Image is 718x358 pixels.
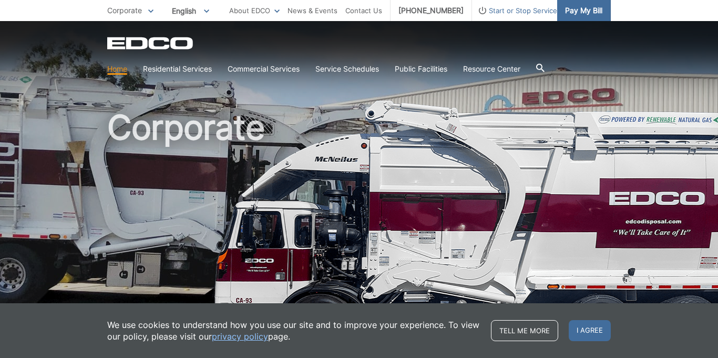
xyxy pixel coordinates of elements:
[164,2,217,19] span: English
[463,63,520,75] a: Resource Center
[107,6,142,15] span: Corporate
[565,5,602,16] span: Pay My Bill
[228,63,300,75] a: Commercial Services
[288,5,337,16] a: News & Events
[107,37,194,49] a: EDCD logo. Return to the homepage.
[345,5,382,16] a: Contact Us
[395,63,447,75] a: Public Facilities
[107,111,611,342] h1: Corporate
[229,5,280,16] a: About EDCO
[212,331,268,342] a: privacy policy
[569,320,611,341] span: I agree
[143,63,212,75] a: Residential Services
[491,320,558,341] a: Tell me more
[107,63,127,75] a: Home
[107,319,480,342] p: We use cookies to understand how you use our site and to improve your experience. To view our pol...
[315,63,379,75] a: Service Schedules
